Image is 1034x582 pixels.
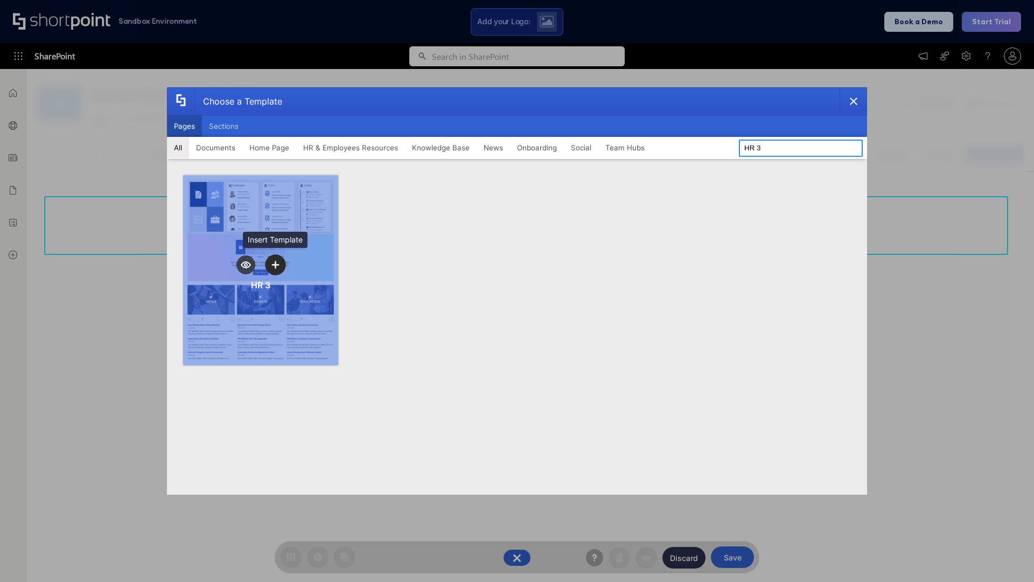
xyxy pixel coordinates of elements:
div: template selector [167,87,867,495]
button: Social [564,137,598,158]
button: All [167,137,189,158]
button: Team Hubs [598,137,652,158]
button: Pages [167,115,202,137]
button: Documents [189,137,242,158]
div: HR 3 [251,280,270,290]
iframe: Chat Widget [980,530,1034,582]
button: Knowledge Base [405,137,477,158]
div: Choose a Template [194,88,282,115]
button: Home Page [242,137,296,158]
button: Sections [202,115,246,137]
button: Onboarding [510,137,564,158]
button: HR & Employees Resources [296,137,405,158]
input: Search [739,140,863,157]
button: News [477,137,510,158]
